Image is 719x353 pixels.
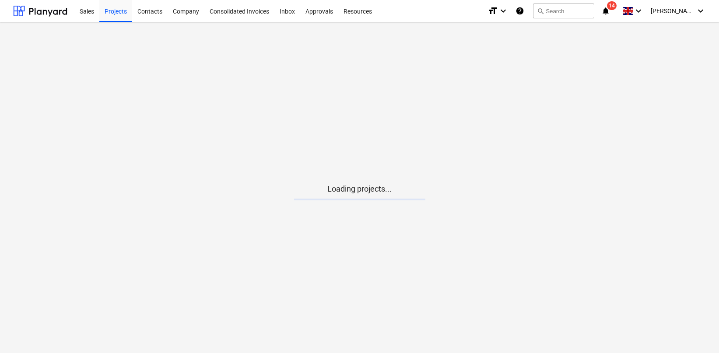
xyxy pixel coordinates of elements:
i: keyboard_arrow_down [695,6,706,16]
i: notifications [601,6,610,16]
span: [PERSON_NAME] [651,7,694,14]
i: keyboard_arrow_down [498,6,509,16]
i: Knowledge base [516,6,524,16]
i: format_size [488,6,498,16]
button: Search [533,3,594,18]
span: 14 [607,1,617,10]
i: keyboard_arrow_down [633,6,644,16]
p: Loading projects... [294,184,425,194]
span: search [537,7,544,14]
